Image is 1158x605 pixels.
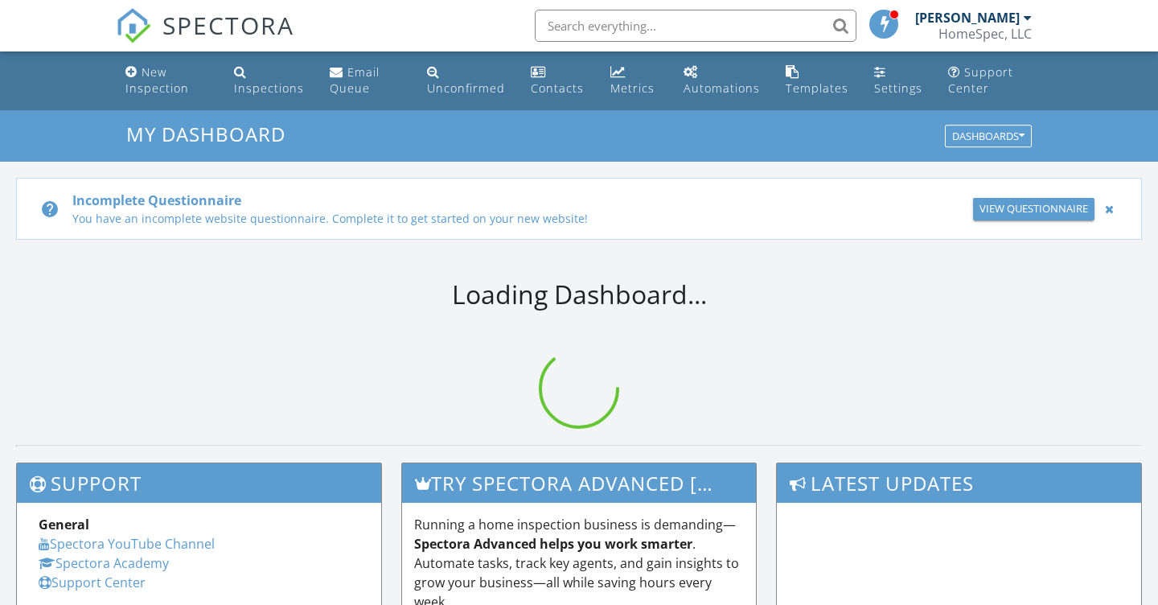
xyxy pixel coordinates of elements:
[126,121,285,147] span: My Dashboard
[72,191,944,210] div: Incomplete Questionnaire
[40,200,60,219] i: help
[228,58,310,104] a: Inspections
[973,198,1094,220] a: View Questionnaire
[868,58,929,104] a: Settings
[531,80,584,96] div: Contacts
[777,463,1141,503] h3: Latest Updates
[535,10,856,42] input: Search everything...
[786,80,848,96] div: Templates
[952,131,1025,142] div: Dashboards
[402,463,757,503] h3: Try spectora advanced [DATE]
[684,80,760,96] div: Automations
[677,58,766,104] a: Automations (Basic)
[421,58,511,104] a: Unconfirmed
[125,64,189,96] div: New Inspection
[330,64,380,96] div: Email Queue
[323,58,408,104] a: Email Queue
[938,26,1032,42] div: HomeSpec, LLC
[779,58,855,104] a: Templates
[116,22,294,56] a: SPECTORA
[162,8,294,42] span: SPECTORA
[610,80,655,96] div: Metrics
[72,210,944,227] div: You have an incomplete website questionnaire. Complete it to get started on your new website!
[39,554,169,572] a: Spectora Academy
[234,80,304,96] div: Inspections
[915,10,1020,26] div: [PERSON_NAME]
[942,58,1039,104] a: Support Center
[604,58,664,104] a: Metrics
[945,126,1032,148] button: Dashboards
[39,516,89,533] strong: General
[524,58,592,104] a: Contacts
[979,201,1088,217] div: View Questionnaire
[39,535,215,553] a: Spectora YouTube Channel
[119,58,215,104] a: New Inspection
[17,463,381,503] h3: Support
[414,535,692,553] strong: Spectora Advanced helps you work smarter
[39,574,146,591] a: Support Center
[948,64,1013,96] div: Support Center
[874,80,922,96] div: Settings
[427,80,505,96] div: Unconfirmed
[116,8,151,43] img: The Best Home Inspection Software - Spectora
